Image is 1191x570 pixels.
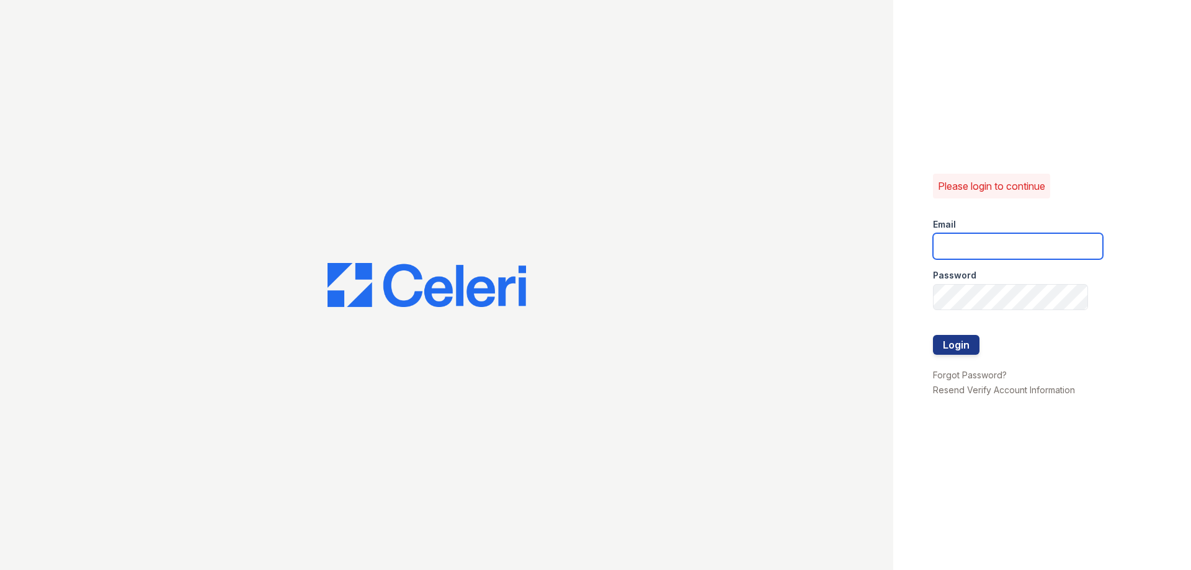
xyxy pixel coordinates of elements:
p: Please login to continue [938,179,1045,194]
a: Forgot Password? [933,370,1007,380]
img: CE_Logo_Blue-a8612792a0a2168367f1c8372b55b34899dd931a85d93a1a3d3e32e68fde9ad4.png [328,263,526,308]
button: Login [933,335,979,355]
a: Resend Verify Account Information [933,385,1075,395]
label: Email [933,218,956,231]
label: Password [933,269,976,282]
